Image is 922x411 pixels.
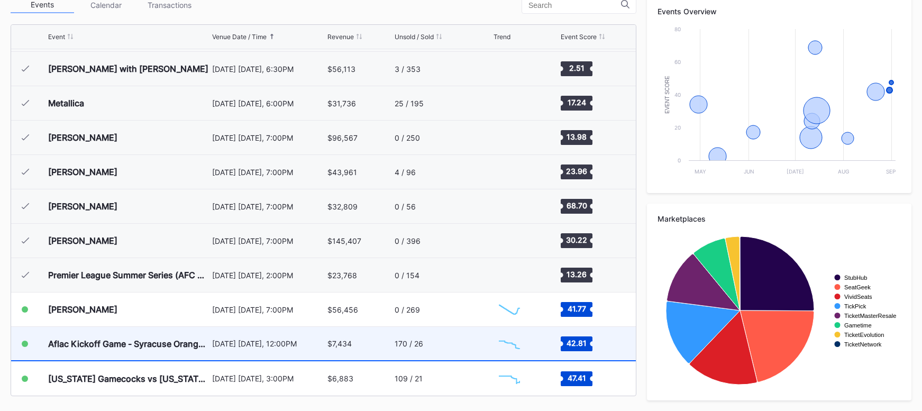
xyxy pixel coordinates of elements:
svg: Chart title [494,366,525,392]
div: $56,456 [327,305,358,314]
div: $43,961 [327,168,357,177]
text: May [695,168,706,175]
div: [DATE] [DATE], 7:00PM [212,236,325,245]
div: Metallica [48,98,84,108]
div: $31,736 [327,99,356,108]
div: Aflac Kickoff Game - Syracuse Orange vs [US_STATE] Volunteers Football [48,339,209,349]
text: 2.51 [569,63,585,72]
div: [DATE] [DATE], 7:00PM [212,202,325,211]
div: $56,113 [327,65,355,74]
text: 30.22 [566,235,587,244]
div: [PERSON_NAME] [48,235,117,246]
div: [PERSON_NAME] [48,304,117,315]
text: VividSeats [844,294,872,300]
div: Marketplaces [658,214,901,223]
text: TicketEvolution [844,332,884,338]
div: [DATE] [DATE], 6:30PM [212,65,325,74]
svg: Chart title [658,24,901,182]
text: 20 [674,124,681,131]
div: [PERSON_NAME] [48,167,117,177]
svg: Chart title [494,331,525,357]
div: [DATE] [DATE], 7:00PM [212,305,325,314]
svg: Chart title [494,56,525,82]
div: $23,768 [327,271,357,280]
div: 0 / 250 [395,133,420,142]
text: TicketMasterResale [844,313,896,319]
text: StubHub [844,275,868,281]
svg: Chart title [494,227,525,254]
div: [DATE] [DATE], 6:00PM [212,99,325,108]
text: 40 [674,92,681,98]
div: [DATE] [DATE], 12:00PM [212,339,325,348]
div: 4 / 96 [395,168,416,177]
text: Sep [886,168,896,175]
div: $7,434 [327,339,352,348]
svg: Chart title [494,193,525,220]
text: 60 [674,59,681,65]
div: [DATE] [DATE], 2:00PM [212,271,325,280]
svg: Chart title [658,231,901,390]
text: Jun [744,168,754,175]
div: $32,809 [327,202,358,211]
div: Event Score [561,33,597,41]
div: Trend [494,33,510,41]
div: Venue Date / Time [212,33,267,41]
div: 0 / 396 [395,236,421,245]
div: Premier League Summer Series (AFC Bournemouth vs West Ham United, Manchester United vs Everton) [48,270,209,280]
input: Search [528,1,621,10]
text: Aug [838,168,849,175]
svg: Chart title [494,262,525,288]
text: 42.81 [567,338,587,347]
text: 41.77 [568,304,586,313]
text: 13.26 [567,270,587,279]
div: 0 / 269 [395,305,420,314]
svg: Chart title [494,296,525,323]
text: Gametime [844,322,872,328]
div: Revenue [327,33,354,41]
div: [PERSON_NAME] [48,132,117,143]
div: [PERSON_NAME] with [PERSON_NAME] [48,63,208,74]
div: 3 / 353 [395,65,421,74]
div: 109 / 21 [395,374,423,383]
text: 17.24 [568,98,586,107]
text: 23.96 [566,167,587,176]
div: [PERSON_NAME] [48,201,117,212]
text: TickPick [844,303,866,309]
text: 68.70 [567,201,587,210]
svg: Chart title [494,124,525,151]
div: $145,407 [327,236,361,245]
text: Event Score [664,76,670,114]
div: Unsold / Sold [395,33,434,41]
text: 0 [678,157,681,163]
text: 80 [674,26,681,32]
div: 0 / 56 [395,202,416,211]
div: Event [48,33,65,41]
div: [DATE] [DATE], 7:00PM [212,133,325,142]
div: 25 / 195 [395,99,424,108]
div: 170 / 26 [395,339,423,348]
div: Events Overview [658,7,901,16]
text: 47.41 [568,373,586,382]
div: [DATE] [DATE], 3:00PM [212,374,325,383]
div: [US_STATE] Gamecocks vs [US_STATE] Tech Hokies Football [48,373,209,384]
div: [DATE] [DATE], 7:00PM [212,168,325,177]
text: TicketNetwork [844,341,882,348]
div: $6,883 [327,374,353,383]
div: 0 / 154 [395,271,419,280]
text: SeatGeek [844,284,871,290]
svg: Chart title [494,159,525,185]
svg: Chart title [494,90,525,116]
text: [DATE] [787,168,804,175]
div: $96,567 [327,133,358,142]
text: 13.98 [567,132,587,141]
